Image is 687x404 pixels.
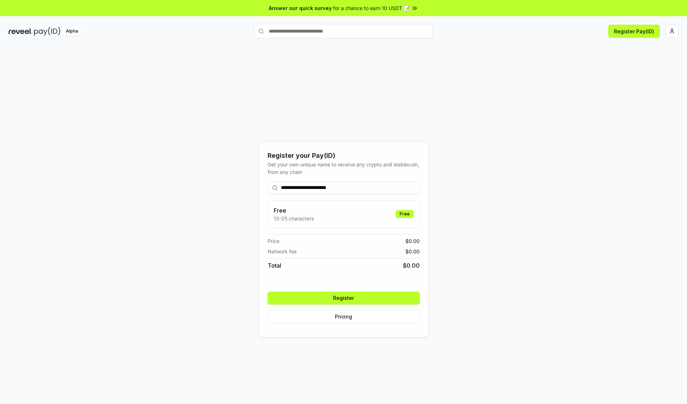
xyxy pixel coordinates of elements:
[274,206,314,215] h3: Free
[268,237,279,245] span: Price
[405,237,420,245] span: $ 0.00
[405,248,420,255] span: $ 0.00
[403,261,420,270] span: $ 0.00
[268,248,297,255] span: Network fee
[34,27,60,36] img: pay_id
[274,215,314,222] p: 13-25 characters
[396,210,414,218] div: Free
[9,27,33,36] img: reveel_dark
[268,151,420,161] div: Register your Pay(ID)
[268,261,281,270] span: Total
[269,4,332,12] span: Answer our quick survey
[333,4,410,12] span: for a chance to earn 10 USDT 📝
[268,310,420,323] button: Pricing
[268,292,420,305] button: Register
[268,161,420,176] div: Get your own unique name to receive any crypto and stablecoin, from any chain
[608,25,660,38] button: Register Pay(ID)
[62,27,82,36] div: Alpha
